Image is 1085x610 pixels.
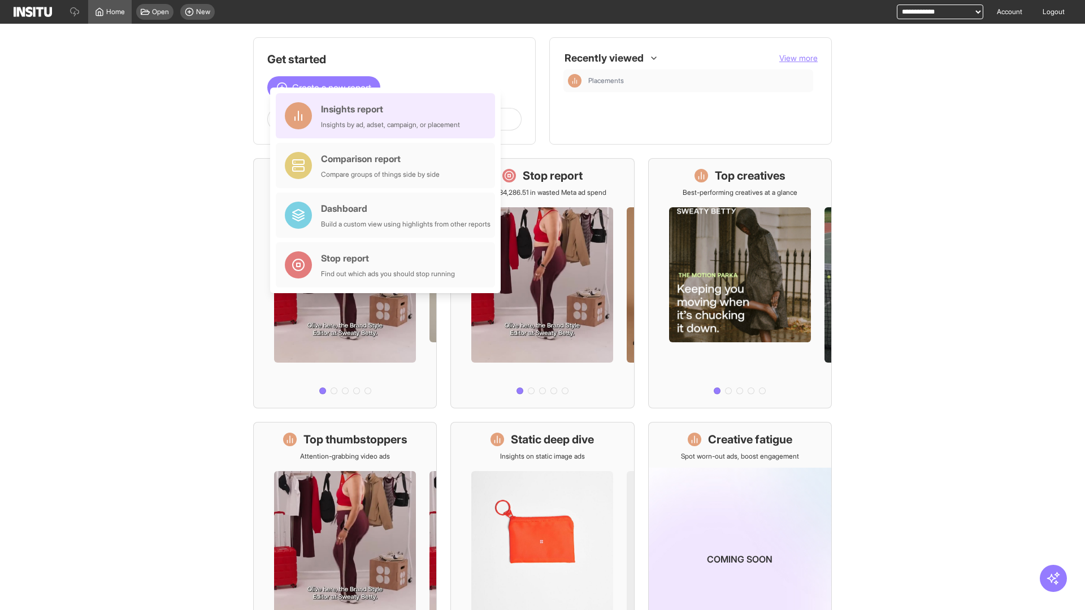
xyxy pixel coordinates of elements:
span: View more [779,53,818,63]
h1: Top thumbstoppers [303,432,407,447]
h1: Top creatives [715,168,785,184]
a: Top creativesBest-performing creatives at a glance [648,158,832,408]
div: Dashboard [321,202,491,215]
h1: Get started [267,51,522,67]
p: Save £34,286.51 in wasted Meta ad spend [479,188,606,197]
span: Home [106,7,125,16]
span: Create a new report [292,81,371,94]
a: What's live nowSee all active ads instantly [253,158,437,408]
p: Attention-grabbing video ads [300,452,390,461]
div: Find out which ads you should stop running [321,269,455,278]
span: Placements [588,76,809,85]
img: Logo [14,7,52,17]
span: Placements [588,76,624,85]
p: Best-performing creatives at a glance [683,188,797,197]
div: Insights [568,74,581,88]
span: Open [152,7,169,16]
p: Insights on static image ads [500,452,585,461]
div: Comparison report [321,152,440,165]
button: View more [779,53,818,64]
h1: Static deep dive [511,432,594,447]
button: Create a new report [267,76,380,99]
div: Insights by ad, adset, campaign, or placement [321,120,460,129]
a: Stop reportSave £34,286.51 in wasted Meta ad spend [450,158,634,408]
div: Stop report [321,251,455,265]
div: Build a custom view using highlights from other reports [321,220,491,229]
div: Insights report [321,102,460,116]
h1: Stop report [523,168,583,184]
div: Compare groups of things side by side [321,170,440,179]
span: New [196,7,210,16]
